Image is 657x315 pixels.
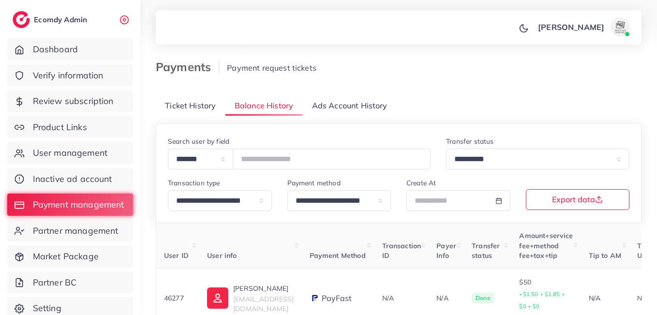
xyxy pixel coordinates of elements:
p: [PERSON_NAME] [233,283,294,294]
img: ic-user-info.36bf1079.svg [207,287,228,309]
span: PayFast [322,293,352,304]
span: Setting [33,302,61,315]
span: Ads Account History [312,100,388,111]
a: Review subscription [7,90,133,112]
span: Market Package [33,250,99,263]
span: Done [472,293,494,303]
p: [PERSON_NAME] [538,21,604,33]
button: Export data [526,189,630,210]
span: Partner management [33,225,119,237]
label: Transfer status [446,136,493,146]
a: Inactive ad account [7,168,133,190]
a: Payment management [7,194,133,216]
span: Export data [552,195,603,203]
span: Transfer status [472,241,500,260]
span: N/A [382,294,394,302]
label: Search user by field [168,136,229,146]
a: Dashboard [7,38,133,60]
p: N/A [589,292,622,304]
span: Payment Method [310,251,366,260]
a: Partner management [7,220,133,242]
span: Tip to AM [589,251,621,260]
span: Transaction ID [382,241,421,260]
span: Payer Info [436,241,456,260]
span: Review subscription [33,95,114,107]
h2: Ecomdy Admin [34,15,90,24]
h3: Payments [156,60,219,74]
a: logoEcomdy Admin [13,11,90,28]
a: Product Links [7,116,133,138]
p: $50 [519,276,573,312]
img: payment [310,293,319,303]
span: User management [33,147,107,159]
label: Create At [406,178,436,188]
span: Product Links [33,121,87,134]
span: [EMAIL_ADDRESS][DOMAIN_NAME] [233,295,294,313]
p: N/A [436,292,456,304]
span: Balance History [235,100,293,111]
span: Dashboard [33,43,78,56]
label: Transaction type [168,178,220,188]
a: Partner BC [7,271,133,294]
a: Market Package [7,245,133,268]
small: +$1.50 + $1.85 + $0 + $0 [519,291,565,310]
a: Verify information [7,64,133,87]
span: User info [207,251,237,260]
p: 46277 [164,292,192,304]
span: Partner BC [33,276,77,289]
label: Payment method [287,178,341,188]
span: Verify information [33,69,104,82]
a: [PERSON_NAME]avatar [533,17,634,37]
a: User management [7,142,133,164]
span: Ticket History [165,100,216,111]
span: User ID [164,251,189,260]
span: Payment request tickets [227,63,316,73]
img: logo [13,11,30,28]
span: Inactive ad account [33,173,112,185]
img: avatar [611,17,630,37]
span: Payment management [33,198,124,211]
span: Amount+service fee+method fee+tax+tip [519,231,573,260]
